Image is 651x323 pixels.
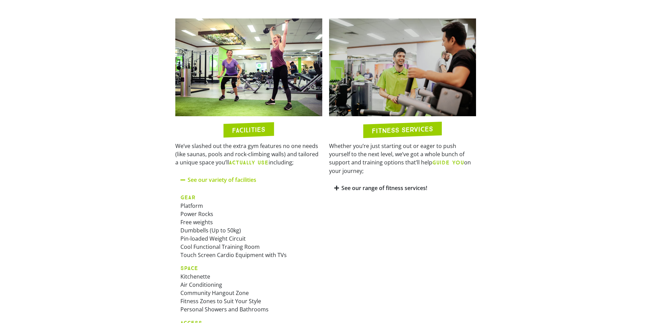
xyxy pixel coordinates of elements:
[180,265,198,271] strong: SPACE
[341,184,427,192] a: See our range of fitness services!
[329,180,476,196] div: See our range of fitness services!
[175,172,322,188] div: See our variety of facilities
[180,264,317,313] p: Kitchenette Air Conditioning Community Hangout Zone Fitness Zones to Suit Your Style Personal Sho...
[372,125,433,134] h2: FITNESS SERVICES
[232,126,265,134] h2: FACILITIES
[180,194,196,201] strong: GEAR
[180,193,317,259] p: Platform Power Rocks Free weights Dumbbells (Up to 50kg) Pin-loaded Weight Circuit Cool Functiona...
[188,176,256,184] a: See our variety of facilities
[329,142,476,175] p: Whether you’re just starting out or eager to push yourself to the next level, we’ve got a whole b...
[175,142,322,167] p: We’ve slashed out the extra gym features no one needs (like saunas, pools and rock-climbing walls...
[432,159,464,166] b: GUIDE YOU
[229,159,269,166] b: ACTUALLY USE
